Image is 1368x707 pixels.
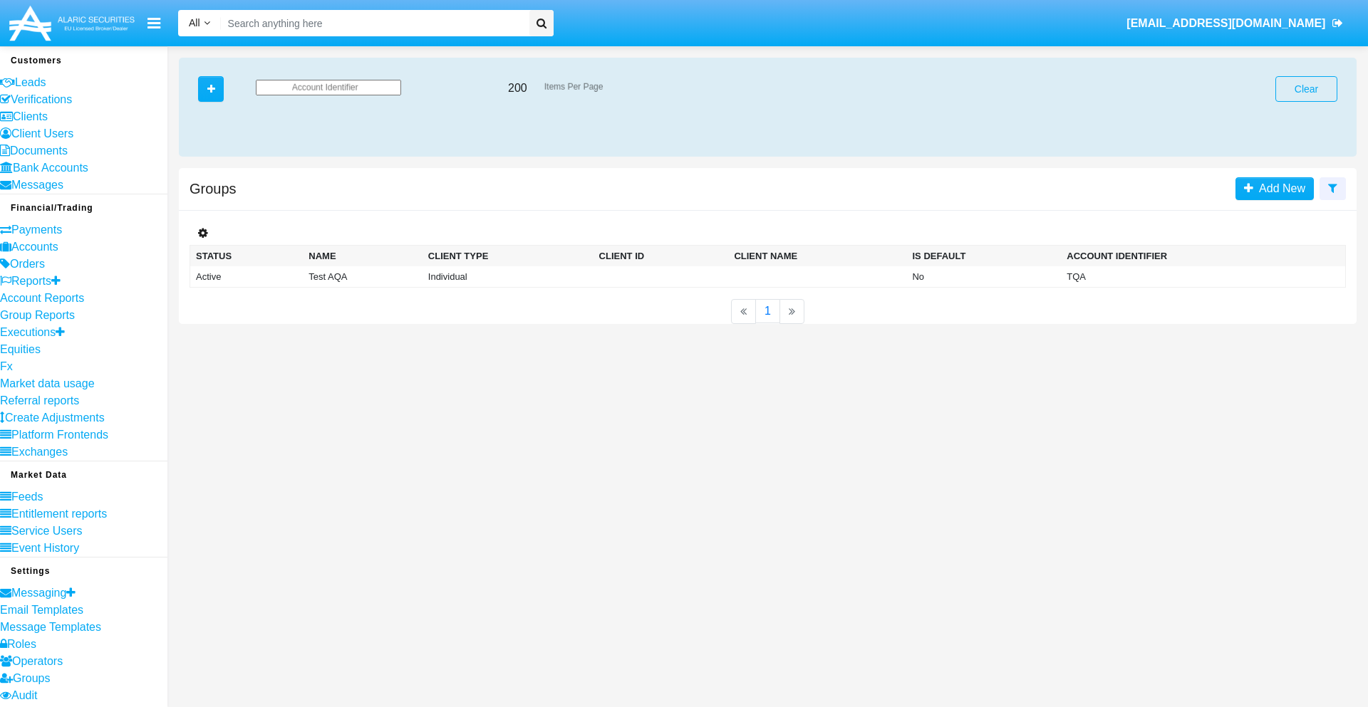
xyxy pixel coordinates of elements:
[594,245,729,266] th: Client ID
[190,245,304,266] th: Status
[11,241,58,253] span: Accounts
[11,127,73,140] span: Client Users
[755,299,780,323] a: 1
[544,81,603,90] span: Items Per Page
[1120,4,1350,43] a: [EMAIL_ADDRESS][DOMAIN_NAME]
[7,638,36,650] span: Roles
[11,525,83,537] span: Service Users
[178,16,221,31] a: All
[11,93,72,105] span: Verifications
[5,412,105,424] span: Create Adjustments
[11,542,79,554] span: Event History
[1275,76,1337,102] button: Clear
[423,266,594,288] td: Individual
[13,672,50,684] span: Groups
[189,17,200,28] span: All
[179,299,1357,324] nav: paginator
[303,266,422,288] td: Test AQA
[10,258,45,270] span: Orders
[728,245,906,266] th: Client Name
[11,275,51,287] span: Reports
[11,224,62,236] span: Payments
[12,655,63,667] span: Operators
[1126,17,1325,29] span: [EMAIL_ADDRESS][DOMAIN_NAME]
[11,491,43,503] span: Feeds
[303,245,422,266] th: Name
[15,76,46,88] span: Leads
[10,145,68,157] span: Documents
[13,110,48,122] span: Clients
[190,266,304,288] td: Active
[11,446,68,458] span: Exchanges
[190,183,237,194] h5: Groups
[1253,182,1305,194] span: Add New
[221,10,524,36] input: Search
[1061,266,1327,288] td: TQA
[11,689,37,701] span: Audit
[11,587,66,599] span: Messaging
[508,82,527,94] span: 200
[423,245,594,266] th: Client Type
[1061,245,1327,266] th: Account Identifier
[11,179,63,191] span: Messages
[11,508,107,520] span: Entitlement reports
[7,2,137,44] img: Logo image
[906,266,1061,288] td: No
[11,429,108,441] span: Platform Frontends
[292,83,358,92] span: Account Identifier
[906,245,1061,266] th: Is Default
[13,162,88,174] span: Bank Accounts
[1235,177,1314,200] a: Add New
